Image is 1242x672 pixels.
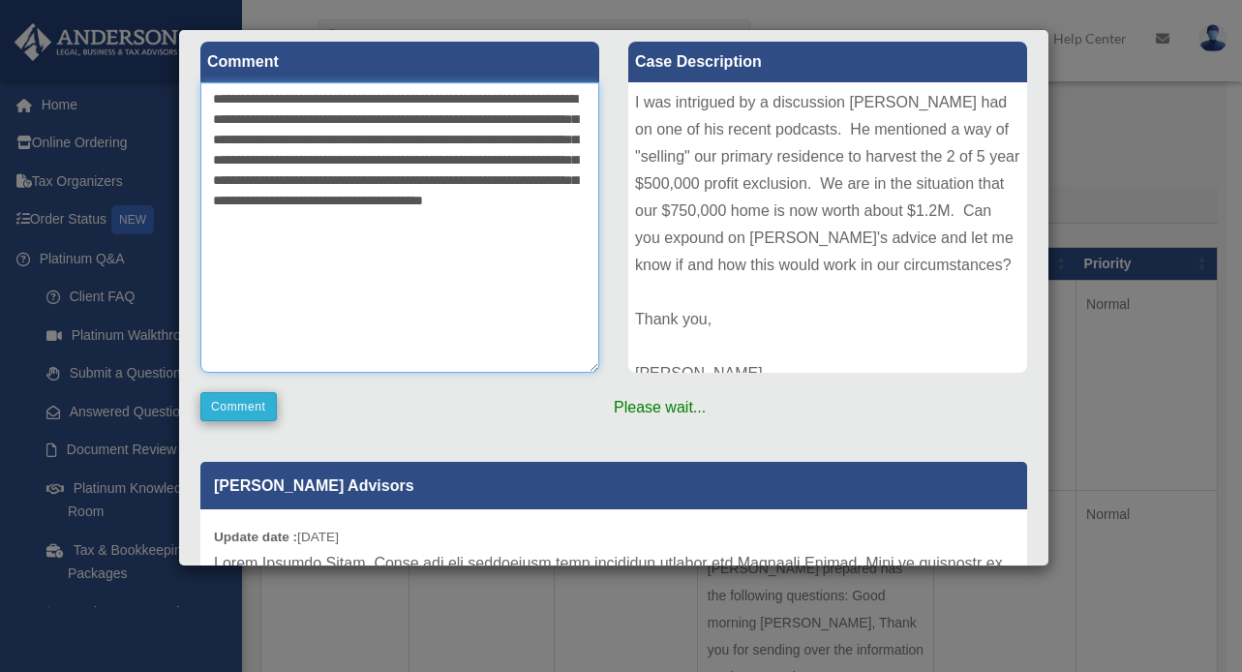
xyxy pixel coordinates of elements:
[200,42,599,82] label: Comment
[200,392,277,421] button: Comment
[628,82,1027,373] div: I was intrigued by a discussion [PERSON_NAME] had on one of his recent podcasts. He mentioned a w...
[200,462,1027,509] p: [PERSON_NAME] Advisors
[214,530,339,544] small: [DATE]
[214,530,297,544] b: Update date :
[628,42,1027,82] label: Case Description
